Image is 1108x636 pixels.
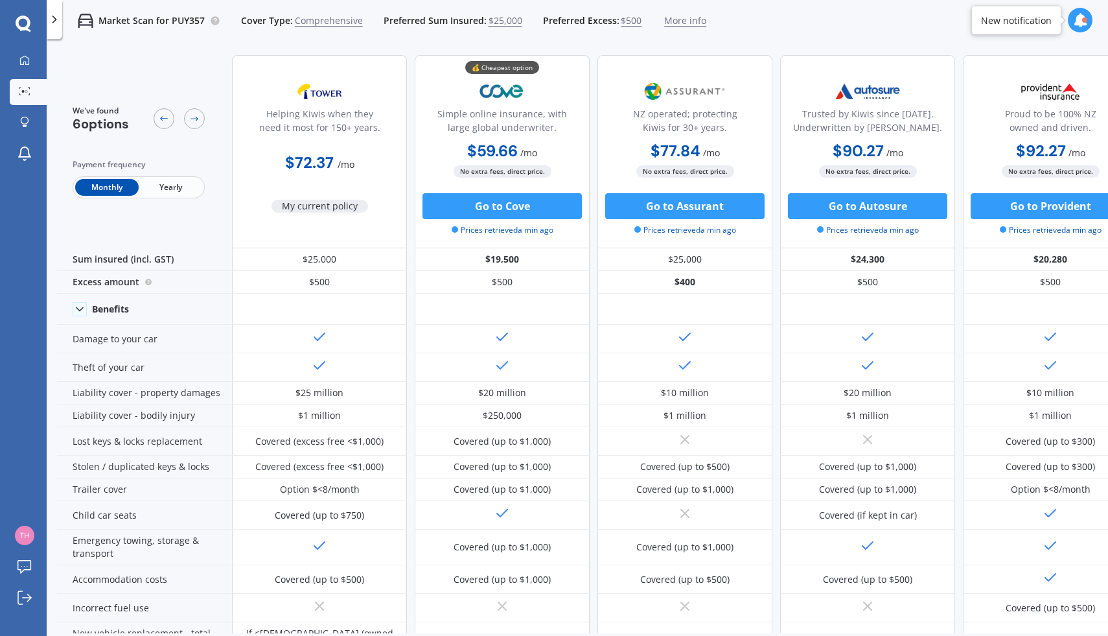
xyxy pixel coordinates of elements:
[981,14,1052,27] div: New notification
[255,435,384,448] div: Covered (excess free <$1,000)
[280,483,360,496] div: Option $<8/month
[791,107,944,139] div: Trusted by Kiwis since [DATE]. Underwritten by [PERSON_NAME].
[75,179,139,196] span: Monthly
[1008,75,1093,108] img: Provident.png
[57,565,232,594] div: Accommodation costs
[1016,141,1066,161] b: $92.27
[275,509,364,522] div: Covered (up to $750)
[415,248,590,271] div: $19,500
[57,478,232,501] div: Trailer cover
[285,152,334,172] b: $72.37
[780,271,955,294] div: $500
[459,75,545,108] img: Cove.webp
[636,483,733,496] div: Covered (up to $1,000)
[846,409,889,422] div: $1 million
[825,75,910,108] img: Autosure.webp
[298,409,341,422] div: $1 million
[543,14,619,27] span: Preferred Excess:
[1006,602,1095,615] div: Covered (up to $500)
[819,460,916,473] div: Covered (up to $1,000)
[520,147,537,159] span: / mo
[275,573,364,586] div: Covered (up to $500)
[636,165,734,178] span: No extra fees, direct price.
[243,107,396,139] div: Helping Kiwis when they need it most for 150+ years.
[454,165,551,178] span: No extra fees, direct price.
[661,386,709,399] div: $10 million
[465,61,539,74] div: 💰 Cheapest option
[98,14,205,27] p: Market Scan for PUY357
[57,271,232,294] div: Excess amount
[57,382,232,405] div: Liability cover - property damages
[454,573,551,586] div: Covered (up to $1,000)
[703,147,720,159] span: / mo
[241,14,293,27] span: Cover Type:
[483,409,522,422] div: $250,000
[1029,409,1072,422] div: $1 million
[57,325,232,353] div: Damage to your car
[271,200,368,213] span: My current policy
[73,115,129,132] span: 6 options
[651,141,700,161] b: $77.84
[78,13,93,29] img: car.f15378c7a67c060ca3f3.svg
[634,224,736,236] span: Prices retrieved a min ago
[454,483,551,496] div: Covered (up to $1,000)
[605,193,765,219] button: Go to Assurant
[621,14,641,27] span: $500
[467,141,518,161] b: $59.66
[454,435,551,448] div: Covered (up to $1,000)
[15,526,34,545] img: 921373b080cc6e3f209d620be3026184
[232,271,407,294] div: $500
[139,179,202,196] span: Yearly
[73,158,205,171] div: Payment frequency
[636,541,733,554] div: Covered (up to $1,000)
[255,460,384,473] div: Covered (excess free <$1,000)
[833,141,884,161] b: $90.27
[597,248,772,271] div: $25,000
[640,573,730,586] div: Covered (up to $500)
[57,456,232,478] div: Stolen / duplicated keys & locks
[780,248,955,271] div: $24,300
[608,107,761,139] div: NZ operated; protecting Kiwis for 30+ years.
[1006,460,1095,473] div: Covered (up to $300)
[642,75,728,108] img: Assurant.png
[1026,386,1074,399] div: $10 million
[57,248,232,271] div: Sum insured (incl. GST)
[454,460,551,473] div: Covered (up to $1,000)
[57,501,232,530] div: Child car seats
[819,509,917,522] div: Covered (if kept in car)
[454,541,551,554] div: Covered (up to $1,000)
[823,573,912,586] div: Covered (up to $500)
[819,165,917,178] span: No extra fees, direct price.
[92,303,129,315] div: Benefits
[640,460,730,473] div: Covered (up to $500)
[1006,435,1095,448] div: Covered (up to $300)
[73,105,129,117] span: We've found
[415,271,590,294] div: $500
[817,224,919,236] span: Prices retrieved a min ago
[664,14,706,27] span: More info
[57,427,232,456] div: Lost keys & locks replacement
[57,405,232,427] div: Liability cover - bodily injury
[1000,224,1102,236] span: Prices retrieved a min ago
[1068,147,1085,159] span: / mo
[57,594,232,622] div: Incorrect fuel use
[1002,165,1100,178] span: No extra fees, direct price.
[489,14,522,27] span: $25,000
[886,147,903,159] span: / mo
[452,224,553,236] span: Prices retrieved a min ago
[277,75,362,108] img: Tower.webp
[232,248,407,271] div: $25,000
[426,107,579,139] div: Simple online insurance, with large global underwriter.
[422,193,582,219] button: Go to Cove
[338,158,354,171] span: / mo
[57,353,232,382] div: Theft of your car
[819,483,916,496] div: Covered (up to $1,000)
[57,530,232,565] div: Emergency towing, storage & transport
[788,193,947,219] button: Go to Autosure
[478,386,526,399] div: $20 million
[1011,483,1091,496] div: Option $<8/month
[295,386,343,399] div: $25 million
[664,409,706,422] div: $1 million
[384,14,487,27] span: Preferred Sum Insured:
[597,271,772,294] div: $400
